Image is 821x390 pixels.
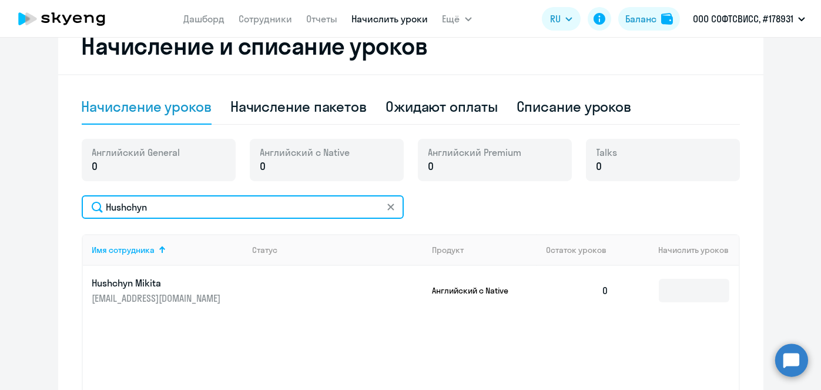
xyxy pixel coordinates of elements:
span: 0 [92,159,98,174]
span: 0 [260,159,266,174]
span: RU [550,12,561,26]
div: Имя сотрудника [92,245,155,255]
span: Английский Premium [428,146,522,159]
a: Отчеты [307,13,338,25]
td: 0 [537,266,619,315]
a: Сотрудники [239,13,293,25]
input: Поиск по имени, email, продукту или статусу [82,195,404,219]
p: Английский с Native [432,285,520,296]
a: Hushchyn Mikita[EMAIL_ADDRESS][DOMAIN_NAME] [92,276,243,305]
button: RU [542,7,581,31]
div: Имя сотрудника [92,245,243,255]
span: Английский General [92,146,180,159]
div: Начисление уроков [82,97,212,116]
span: 0 [428,159,434,174]
div: Списание уроков [517,97,632,116]
div: Баланс [625,12,656,26]
p: [EMAIL_ADDRESS][DOMAIN_NAME] [92,292,224,305]
div: Продукт [432,245,537,255]
div: Статус [252,245,277,255]
div: Статус [252,245,423,255]
div: Ожидают оплаты [386,97,498,116]
p: Hushchyn Mikita [92,276,224,289]
button: ООО СОФТСВИСС, #178931 [687,5,811,33]
button: Балансbalance [618,7,680,31]
a: Начислить уроки [352,13,428,25]
div: Остаток уроков [546,245,619,255]
span: Talks [597,146,618,159]
span: 0 [597,159,602,174]
th: Начислить уроков [618,234,738,266]
p: ООО СОФТСВИСС, #178931 [693,12,793,26]
button: Ещё [443,7,472,31]
a: Дашборд [184,13,225,25]
h2: Начисление и списание уроков [82,32,740,60]
div: Начисление пакетов [230,97,367,116]
div: Продукт [432,245,464,255]
img: balance [661,13,673,25]
span: Остаток уроков [546,245,606,255]
span: Английский с Native [260,146,350,159]
span: Ещё [443,12,460,26]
